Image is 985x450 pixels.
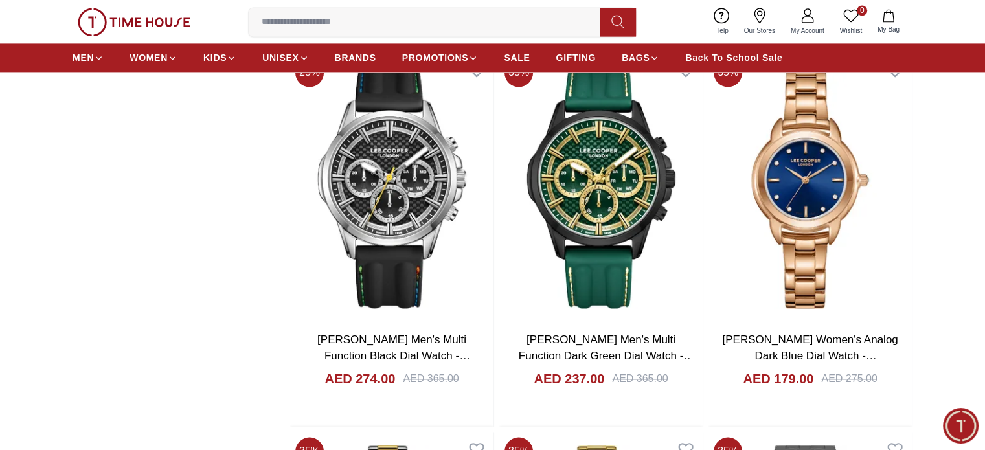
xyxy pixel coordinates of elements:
[519,333,694,379] a: [PERSON_NAME] Men's Multi Function Dark Green Dial Watch - LC08048.077
[203,46,236,69] a: KIDS
[402,46,479,69] a: PROMOTIONS
[335,51,376,64] span: BRANDS
[173,126,206,134] span: 02:10 PM
[73,46,104,69] a: MEN
[832,5,870,38] a: 0Wishlist
[116,149,174,172] div: Services
[203,51,227,64] span: KIDS
[612,371,668,387] div: AED 365.00
[141,208,249,232] div: Request a callback
[130,51,168,64] span: WOMEN
[685,46,782,69] a: Back To School Sale
[40,12,62,34] img: Profile picture of Zoe
[685,51,782,64] span: Back To School Sale
[835,26,867,36] span: Wishlist
[290,53,493,321] img: Lee Cooper Men's Multi Function Black Dial Watch - LC08048.351
[324,370,395,388] h4: AED 274.00
[99,238,249,262] div: Track your Shipment (Beta)
[504,46,530,69] a: SALE
[943,408,979,444] div: Chat Widget
[262,51,299,64] span: UNISEX
[736,5,783,38] a: Our Stores
[40,153,101,168] span: New Enquiry
[857,5,867,16] span: 0
[31,149,109,172] div: New Enquiry
[295,58,324,87] span: 25 %
[22,88,198,131] span: Hello! I'm your Time House Watches Support Assistant. How can I assist you [DATE]?
[335,46,376,69] a: BRANDS
[78,8,190,36] img: ...
[13,63,256,77] div: [PERSON_NAME]
[714,58,742,87] span: 35 %
[180,149,249,172] div: Exchanges
[707,5,736,38] a: Help
[722,333,898,379] a: [PERSON_NAME] Women's Analog Dark Blue Dial Watch - LC08024.490
[739,26,780,36] span: Our Stores
[73,51,94,64] span: MEN
[188,153,241,168] span: Exchanges
[69,17,216,29] div: [PERSON_NAME]
[534,370,604,388] h4: AED 237.00
[126,179,249,202] div: Nearest Store Locator
[743,370,813,388] h4: AED 179.00
[135,183,241,198] span: Nearest Store Locator
[10,10,36,36] em: Back
[786,26,830,36] span: My Account
[108,242,241,258] span: Track your Shipment (Beta)
[124,153,165,168] span: Services
[870,6,907,37] button: My Bag
[402,51,469,64] span: PROMOTIONS
[556,51,596,64] span: GIFTING
[622,51,650,64] span: BAGS
[262,46,308,69] a: UNISEX
[130,46,177,69] a: WOMEN
[622,46,659,69] a: BAGS
[499,53,703,321] img: Lee Cooper Men's Multi Function Dark Green Dial Watch - LC08048.077
[403,371,459,387] div: AED 365.00
[3,282,256,346] textarea: We are here to help you
[821,371,877,387] div: AED 275.00
[317,333,470,379] a: [PERSON_NAME] Men's Multi Function Black Dial Watch - LC08048.351
[708,53,912,321] img: Lee Cooper Women's Analog Dark Blue Dial Watch - LC08024.490
[504,58,533,87] span: 35 %
[556,46,596,69] a: GIFTING
[150,212,241,228] span: Request a callback
[504,51,530,64] span: SALE
[872,25,905,34] span: My Bag
[710,26,734,36] span: Help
